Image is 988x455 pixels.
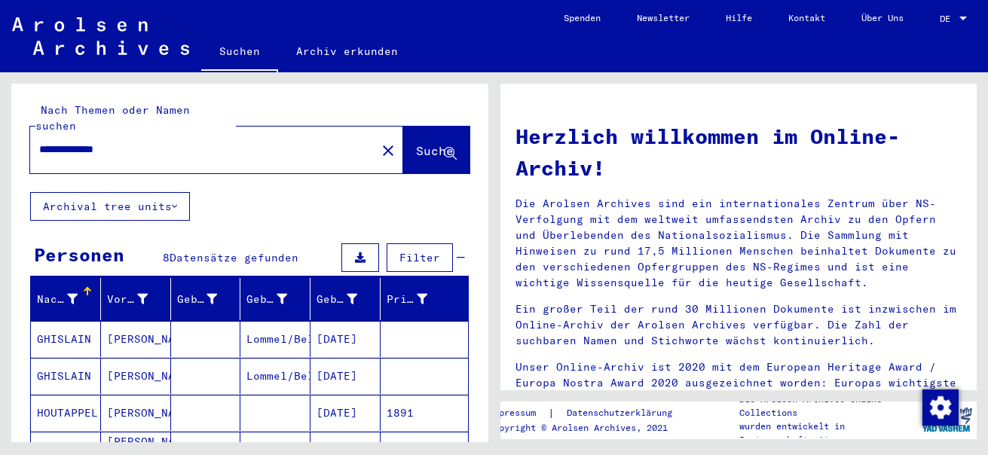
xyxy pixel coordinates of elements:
a: Datenschutzerklärung [555,405,690,421]
div: Prisoner # [387,292,427,307]
mat-cell: [DATE] [310,321,381,357]
mat-header-cell: Geburtsname [171,278,241,320]
a: Archiv erkunden [278,33,416,69]
button: Archival tree units [30,192,190,221]
img: Arolsen_neg.svg [12,17,189,55]
mat-header-cell: Geburtsdatum [310,278,381,320]
mat-cell: [PERSON_NAME] [101,395,171,431]
span: DE [940,14,956,24]
div: Personen [34,241,124,268]
div: Geburtsdatum [317,287,380,311]
div: Geburtsdatum [317,292,357,307]
mat-cell: [DATE] [310,358,381,394]
div: Prisoner # [387,287,450,311]
img: yv_logo.png [919,401,975,438]
div: Geburt‏ [246,292,287,307]
span: Suche [416,143,454,158]
div: Vorname [107,287,170,311]
mat-cell: [DATE] [310,395,381,431]
h1: Herzlich willkommen im Online-Archiv! [515,121,962,184]
mat-header-cell: Prisoner # [381,278,468,320]
div: Nachname [37,287,100,311]
button: Filter [387,243,453,272]
span: 8 [163,251,170,264]
mat-cell: GHISLAIN [31,358,101,394]
mat-cell: HOUTAPPEL [31,395,101,431]
div: Geburt‏ [246,287,310,311]
p: wurden entwickelt in Partnerschaft mit [739,420,917,447]
mat-cell: [PERSON_NAME] [101,358,171,394]
mat-header-cell: Nachname [31,278,101,320]
mat-cell: GHISLAIN [31,321,101,357]
span: Datensätze gefunden [170,251,298,264]
button: Clear [373,135,403,165]
button: Suche [403,127,470,173]
mat-cell: [PERSON_NAME] [101,321,171,357]
div: Geburtsname [177,292,218,307]
p: Copyright © Arolsen Archives, 2021 [488,421,690,435]
p: Ein großer Teil der rund 30 Millionen Dokumente ist inzwischen im Online-Archiv der Arolsen Archi... [515,301,962,349]
div: Nachname [37,292,78,307]
mat-icon: close [379,142,397,160]
div: Zustimmung ändern [922,389,958,425]
mat-header-cell: Vorname [101,278,171,320]
img: Zustimmung ändern [922,389,959,426]
div: Vorname [107,292,148,307]
mat-cell: 1891 [381,395,468,431]
div: Geburtsname [177,287,240,311]
a: Impressum [488,405,548,421]
p: Unser Online-Archiv ist 2020 mit dem European Heritage Award / Europa Nostra Award 2020 ausgezeic... [515,359,962,407]
mat-cell: Lommel/Belg. [240,321,310,357]
p: Die Arolsen Archives Online-Collections [739,392,917,420]
mat-label: Nach Themen oder Namen suchen [35,103,190,133]
span: Filter [399,251,440,264]
p: Die Arolsen Archives sind ein internationales Zentrum über NS-Verfolgung mit dem weltweit umfasse... [515,196,962,291]
a: Suchen [201,33,278,72]
div: | [488,405,690,421]
mat-header-cell: Geburt‏ [240,278,310,320]
mat-cell: Lommel/Belg [240,358,310,394]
